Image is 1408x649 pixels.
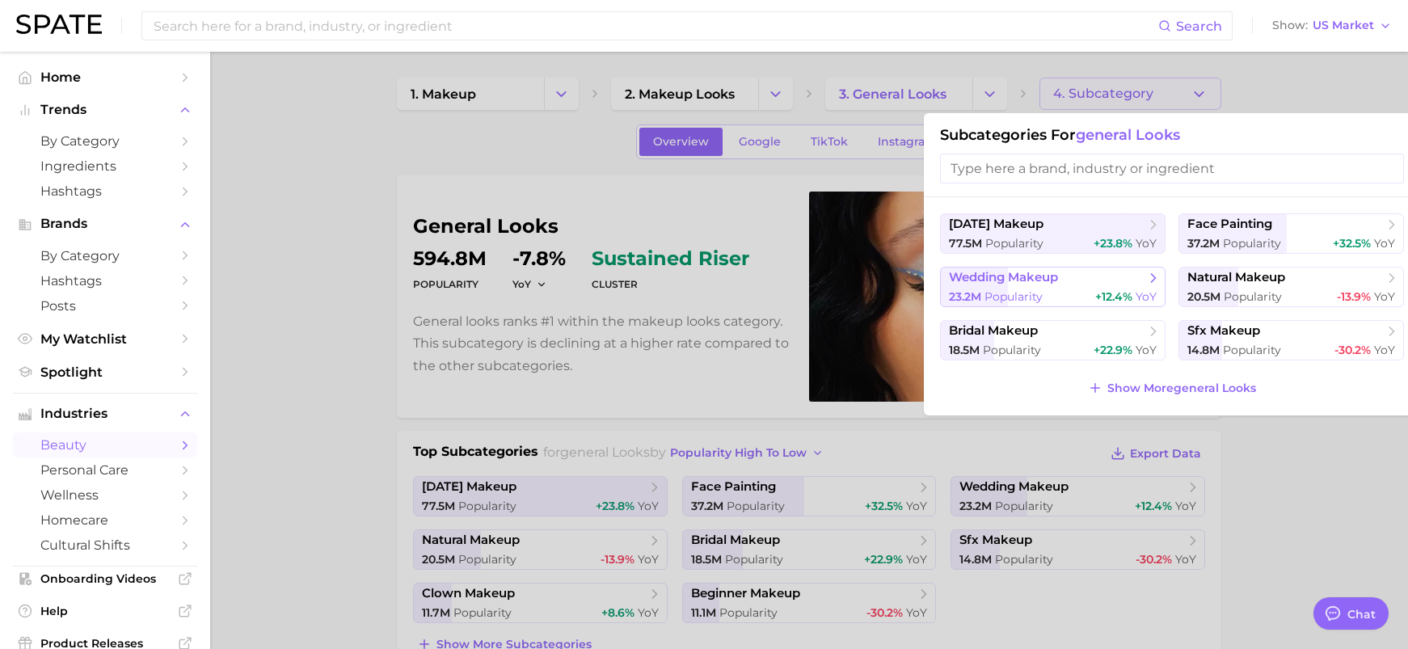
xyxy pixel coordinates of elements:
span: Home [40,70,170,85]
span: Show [1272,21,1308,30]
span: general looks [1076,126,1180,144]
a: cultural shifts [13,533,197,558]
a: Posts [13,293,197,318]
a: Help [13,599,197,623]
a: homecare [13,508,197,533]
span: US Market [1313,21,1374,30]
input: Search here for a brand, industry, or ingredient [152,12,1158,40]
span: YoY [1374,289,1395,304]
button: bridal makeup18.5m Popularity+22.9% YoY [940,320,1166,360]
a: beauty [13,432,197,457]
span: 18.5m [949,343,980,357]
span: Popularity [984,289,1043,304]
span: YoY [1136,289,1157,304]
span: +23.8% [1094,236,1132,251]
span: 23.2m [949,289,981,304]
button: natural makeup20.5m Popularity-13.9% YoY [1178,267,1404,307]
span: +32.5% [1333,236,1371,251]
span: YoY [1136,343,1157,357]
span: +22.9% [1094,343,1132,357]
span: homecare [40,512,170,528]
span: 77.5m [949,236,982,251]
a: personal care [13,457,197,483]
span: Help [40,604,170,618]
span: cultural shifts [40,537,170,553]
a: Onboarding Videos [13,567,197,591]
button: Show Moregeneral looks [1084,377,1260,399]
a: by Category [13,129,197,154]
span: -30.2% [1334,343,1371,357]
span: Ingredients [40,158,170,174]
input: Type here a brand, industry or ingredient [940,154,1404,183]
span: 14.8m [1187,343,1220,357]
span: -13.9% [1337,289,1371,304]
span: Spotlight [40,365,170,380]
button: Brands [13,212,197,236]
a: by Category [13,243,197,268]
span: personal care [40,462,170,478]
span: Popularity [1224,289,1282,304]
a: My Watchlist [13,327,197,352]
span: My Watchlist [40,331,170,347]
span: Show More general looks [1107,381,1256,395]
button: Industries [13,402,197,426]
span: by Category [40,133,170,149]
span: Trends [40,103,170,117]
a: Hashtags [13,268,197,293]
button: wedding makeup23.2m Popularity+12.4% YoY [940,267,1166,307]
span: +12.4% [1095,289,1132,304]
span: [DATE] makeup [949,217,1043,232]
span: 37.2m [1187,236,1220,251]
span: 20.5m [1187,289,1220,304]
span: wedding makeup [949,270,1058,285]
button: Trends [13,98,197,122]
h1: Subcategories for [940,126,1404,144]
span: Brands [40,217,170,231]
a: wellness [13,483,197,508]
span: by Category [40,248,170,263]
a: Ingredients [13,154,197,179]
span: bridal makeup [949,323,1038,339]
span: Hashtags [40,183,170,199]
span: YoY [1374,343,1395,357]
a: Home [13,65,197,90]
button: [DATE] makeup77.5m Popularity+23.8% YoY [940,213,1166,254]
a: Spotlight [13,360,197,385]
button: ShowUS Market [1268,15,1396,36]
span: Hashtags [40,273,170,289]
span: Posts [40,298,170,314]
span: natural makeup [1187,270,1285,285]
button: sfx makeup14.8m Popularity-30.2% YoY [1178,320,1404,360]
span: YoY [1136,236,1157,251]
img: SPATE [16,15,102,34]
span: Popularity [1223,343,1281,357]
span: Industries [40,407,170,421]
span: Popularity [985,236,1043,251]
span: Popularity [1223,236,1281,251]
span: sfx makeup [1187,323,1260,339]
span: beauty [40,437,170,453]
span: Onboarding Videos [40,571,170,586]
a: Hashtags [13,179,197,204]
span: face painting [1187,217,1272,232]
button: face painting37.2m Popularity+32.5% YoY [1178,213,1404,254]
span: YoY [1374,236,1395,251]
span: Popularity [983,343,1041,357]
span: wellness [40,487,170,503]
span: Search [1176,19,1222,34]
